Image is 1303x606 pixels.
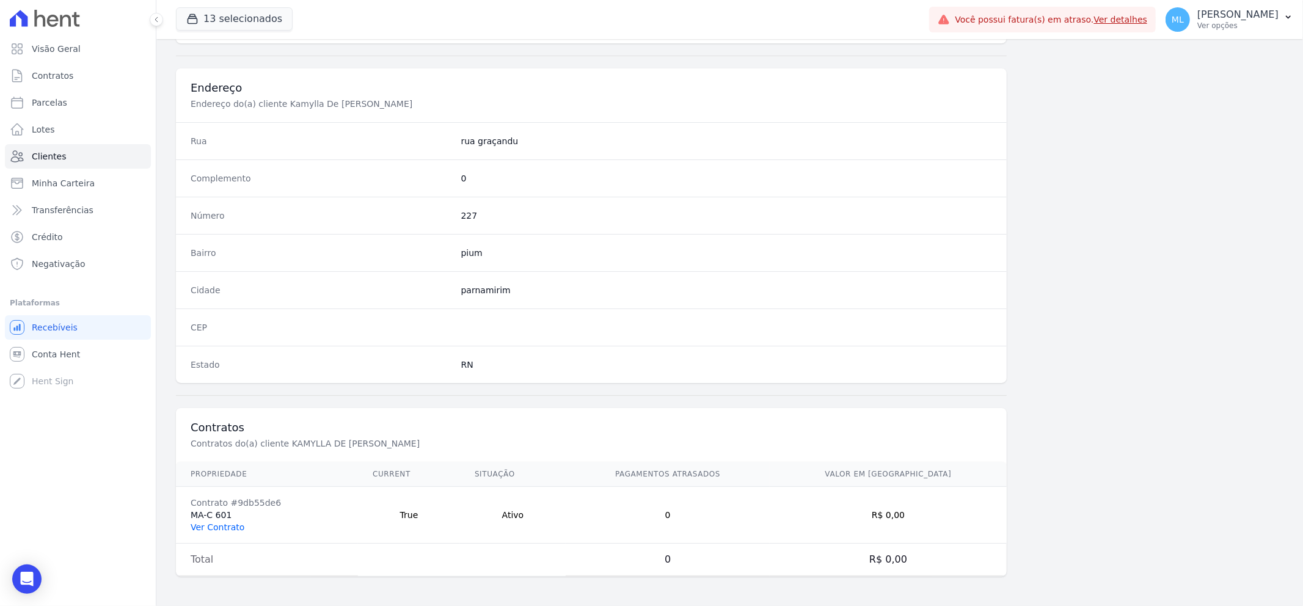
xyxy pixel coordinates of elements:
span: Contratos [32,70,73,82]
a: Recebíveis [5,315,151,340]
dt: Cidade [191,284,451,296]
span: Você possui fatura(s) em atraso. [955,13,1147,26]
a: Ver detalhes [1094,15,1148,24]
span: ML [1172,15,1184,24]
td: Ativo [460,487,566,544]
span: Lotes [32,123,55,136]
button: ML [PERSON_NAME] Ver opções [1156,2,1303,37]
span: Crédito [32,231,63,243]
p: [PERSON_NAME] [1197,9,1279,21]
td: MA-C 601 [176,487,358,544]
dd: parnamirim [461,284,992,296]
a: Parcelas [5,90,151,115]
a: Clientes [5,144,151,169]
div: Contrato #9db55de6 [191,497,343,509]
span: Clientes [32,150,66,162]
span: Visão Geral [32,43,81,55]
p: Endereço do(a) cliente Kamylla De [PERSON_NAME] [191,98,601,110]
td: 0 [566,487,770,544]
dd: 227 [461,210,992,222]
h3: Contratos [191,420,992,435]
td: Total [176,544,358,576]
dt: Bairro [191,247,451,259]
span: Conta Hent [32,348,80,360]
th: Pagamentos Atrasados [566,462,770,487]
td: True [358,487,460,544]
h3: Endereço [191,81,992,95]
a: Conta Hent [5,342,151,367]
a: Contratos [5,64,151,88]
dd: rua graçandu [461,135,992,147]
th: Situação [460,462,566,487]
p: Ver opções [1197,21,1279,31]
div: Open Intercom Messenger [12,564,42,594]
p: Contratos do(a) cliente KAMYLLA DE [PERSON_NAME] [191,437,601,450]
td: 0 [566,544,770,576]
th: Propriedade [176,462,358,487]
dt: Número [191,210,451,222]
dt: Rua [191,135,451,147]
span: Recebíveis [32,321,78,334]
dd: 0 [461,172,992,184]
dt: Complemento [191,172,451,184]
a: Crédito [5,225,151,249]
span: Negativação [32,258,86,270]
td: R$ 0,00 [770,487,1006,544]
div: Plataformas [10,296,146,310]
a: Minha Carteira [5,171,151,195]
dd: RN [461,359,992,371]
a: Transferências [5,198,151,222]
span: Parcelas [32,97,67,109]
a: Ver Contrato [191,522,244,532]
span: Transferências [32,204,93,216]
a: Lotes [5,117,151,142]
th: Valor em [GEOGRAPHIC_DATA] [770,462,1006,487]
dd: pium [461,247,992,259]
span: Minha Carteira [32,177,95,189]
a: Negativação [5,252,151,276]
a: Visão Geral [5,37,151,61]
dt: CEP [191,321,451,334]
th: Current [358,462,460,487]
td: R$ 0,00 [770,544,1006,576]
button: 13 selecionados [176,7,293,31]
dt: Estado [191,359,451,371]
